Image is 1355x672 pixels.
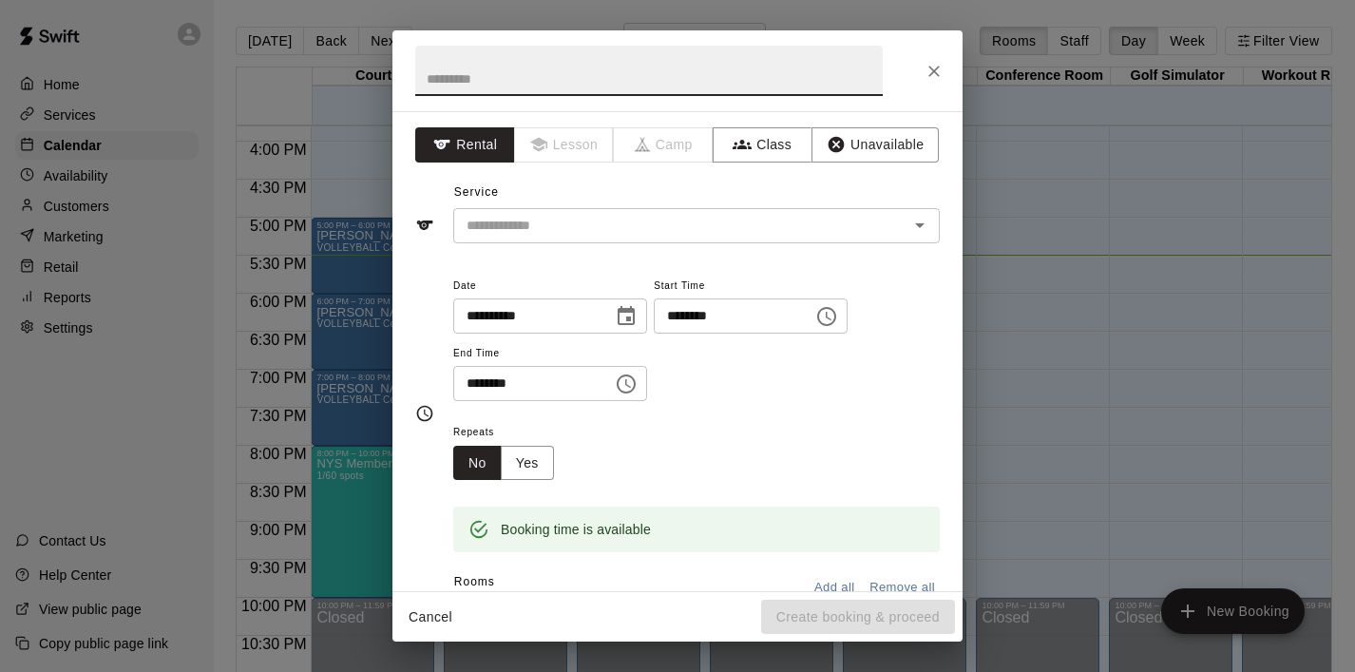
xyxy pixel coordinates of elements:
button: Unavailable [811,127,939,163]
span: End Time [453,341,647,367]
button: Choose time, selected time is 7:15 PM [607,365,645,403]
span: Lessons must be created in the Services page first [515,127,615,163]
button: Close [917,54,951,88]
button: Yes [501,446,554,481]
button: No [453,446,502,481]
button: Rental [415,127,515,163]
span: Start Time [654,274,848,299]
button: Add all [804,573,865,603]
button: Choose date, selected date is Sep 12, 2025 [607,298,645,336]
button: Open [907,212,933,239]
span: Repeats [453,420,569,446]
button: Cancel [400,600,461,635]
span: Date [453,274,647,299]
svg: Service [415,216,434,235]
span: Camps can only be created in the Services page [614,127,714,163]
div: outlined button group [453,446,554,481]
div: Booking time is available [501,512,651,547]
button: Remove all [865,573,940,603]
button: Choose time, selected time is 6:45 PM [808,298,846,336]
button: Class [713,127,812,163]
svg: Timing [415,404,434,423]
span: Service [454,185,499,199]
span: Rooms [454,575,495,588]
